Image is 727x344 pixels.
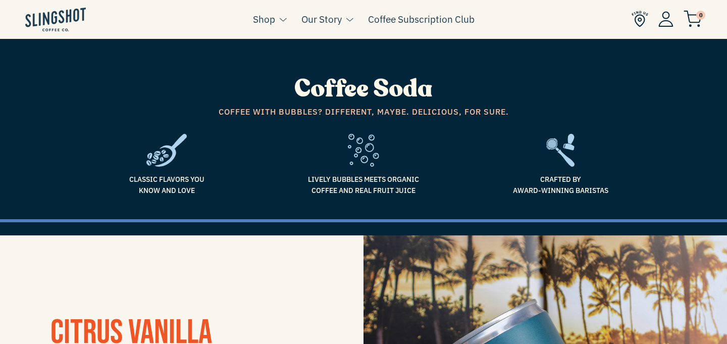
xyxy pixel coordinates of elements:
[301,12,342,27] a: Our Story
[146,134,187,167] img: frame1-1635784469953.svg
[368,12,475,27] a: Coffee Subscription Club
[348,134,379,167] img: fizz-1636557709766.svg
[684,13,702,25] a: 0
[76,174,257,196] span: Classic flavors you know and love
[76,106,651,119] span: Coffee with bubbles? Different, maybe. Delicious, for sure.
[253,12,275,27] a: Shop
[470,174,651,196] span: Crafted by Award-Winning Baristas
[684,11,702,27] img: cart
[632,11,648,27] img: Find Us
[546,134,575,167] img: frame2-1635783918803.svg
[658,11,673,27] img: Account
[696,11,705,20] span: 0
[294,72,433,105] span: Coffee Soda
[273,174,454,196] span: Lively bubbles meets organic coffee and real fruit juice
